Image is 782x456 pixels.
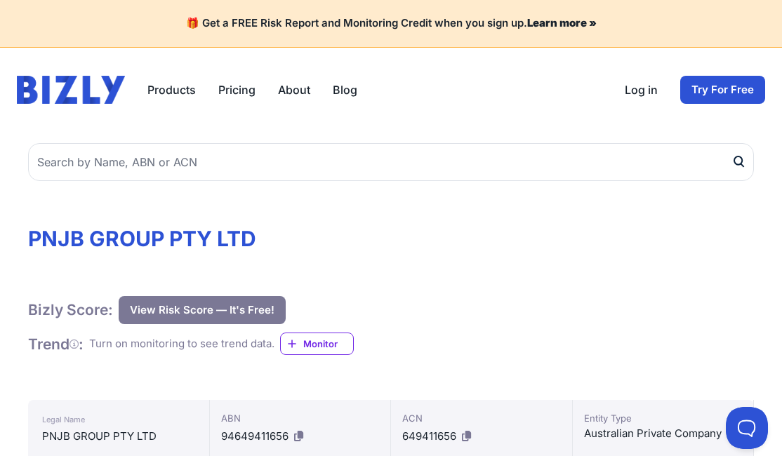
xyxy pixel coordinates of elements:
[402,411,561,425] div: ACN
[726,407,768,449] iframe: Toggle Customer Support
[625,81,658,98] a: Log in
[42,428,195,445] div: PNJB GROUP PTY LTD
[527,16,597,29] a: Learn more »
[28,300,113,319] h1: Bizly Score:
[280,333,354,355] a: Monitor
[333,81,357,98] a: Blog
[402,429,456,443] span: 649411656
[42,411,195,428] div: Legal Name
[119,296,286,324] button: View Risk Score — It's Free!
[89,336,274,352] div: Turn on monitoring to see trend data.
[278,81,310,98] a: About
[680,76,765,104] a: Try For Free
[28,335,84,354] h1: Trend :
[147,81,196,98] button: Products
[28,226,754,251] h1: PNJB GROUP PTY LTD
[584,411,743,425] div: Entity Type
[17,17,765,30] h4: 🎁 Get a FREE Risk Report and Monitoring Credit when you sign up.
[221,411,380,425] div: ABN
[28,143,754,181] input: Search by Name, ABN or ACN
[303,337,353,351] span: Monitor
[584,425,743,442] div: Australian Private Company
[221,429,289,443] span: 94649411656
[218,81,256,98] a: Pricing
